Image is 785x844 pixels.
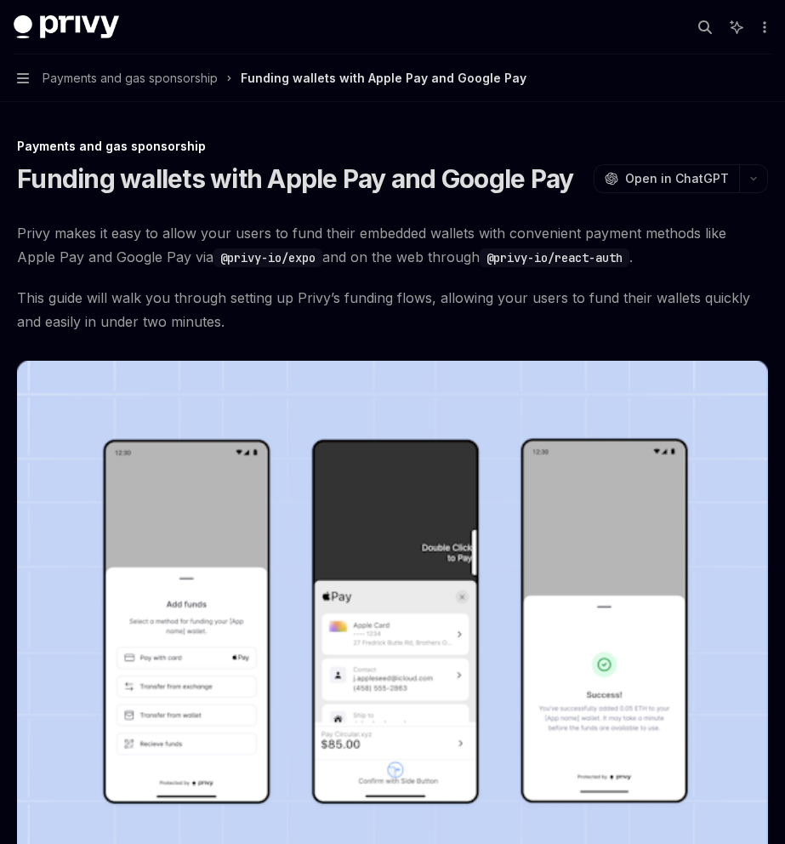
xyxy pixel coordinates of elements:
[754,15,771,39] button: More actions
[14,15,119,39] img: dark logo
[17,163,573,194] h1: Funding wallets with Apple Pay and Google Pay
[213,248,322,267] code: @privy-io/expo
[480,248,629,267] code: @privy-io/react-auth
[17,138,768,155] div: Payments and gas sponsorship
[625,170,729,187] span: Open in ChatGPT
[241,68,526,88] div: Funding wallets with Apple Pay and Google Pay
[594,164,739,193] button: Open in ChatGPT
[43,68,218,88] span: Payments and gas sponsorship
[17,221,768,269] span: Privy makes it easy to allow your users to fund their embedded wallets with convenient payment me...
[17,286,768,334] span: This guide will walk you through setting up Privy’s funding flows, allowing your users to fund th...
